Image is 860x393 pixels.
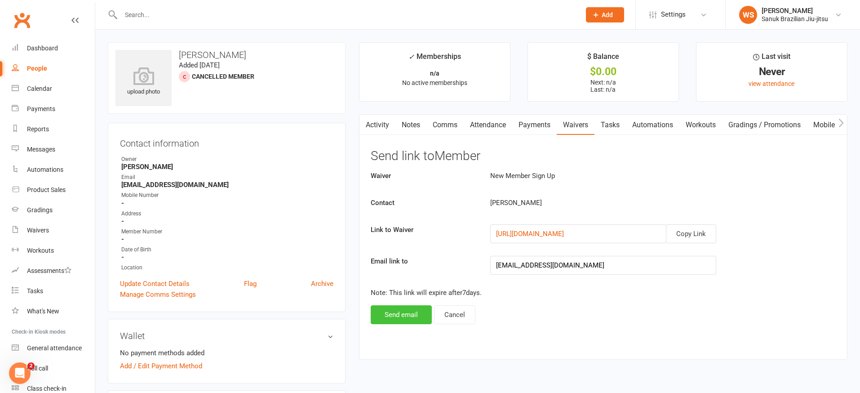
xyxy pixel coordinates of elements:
div: Owner [121,155,333,164]
div: Gradings [27,206,53,214]
a: Automations [626,115,679,135]
h3: Wallet [120,331,333,341]
div: Dashboard [27,45,58,52]
div: $ Balance [587,51,619,67]
a: Activity [359,115,395,135]
strong: - [121,235,333,243]
a: Calendar [12,79,95,99]
a: [URL][DOMAIN_NAME] [496,230,564,238]
label: Link to Waiver [364,224,483,235]
strong: [PERSON_NAME] [121,163,333,171]
button: Cancel [434,305,475,324]
div: Mobile Number [121,191,333,200]
div: Memberships [408,51,461,67]
div: [PERSON_NAME] [483,197,762,208]
div: Payments [27,105,55,112]
button: Send email [371,305,432,324]
a: Tasks [12,281,95,301]
strong: - [121,217,333,225]
label: Contact [364,197,483,208]
a: Flag [244,278,257,289]
div: Waivers [27,227,49,234]
li: No payment methods added [120,348,333,358]
span: No active memberships [402,79,467,86]
div: Messages [27,146,55,153]
div: Member Number [121,228,333,236]
div: WS [739,6,757,24]
a: Product Sales [12,180,95,200]
span: Settings [661,4,686,25]
a: Workouts [12,241,95,261]
div: New Member Sign Up [483,170,762,181]
div: Sanuk Brazilian Jiu-jitsu [762,15,828,23]
label: Waiver [364,170,483,181]
strong: [EMAIL_ADDRESS][DOMAIN_NAME] [121,181,333,189]
strong: - [121,199,333,207]
iframe: Intercom live chat [9,362,31,384]
a: Messages [12,139,95,160]
button: Copy Link [666,224,716,243]
a: Notes [395,115,426,135]
a: People [12,58,95,79]
i: ✓ [408,53,414,61]
div: People [27,65,47,72]
a: Manage Comms Settings [120,289,196,300]
a: Payments [12,99,95,119]
h3: Contact information [120,135,333,148]
div: Email [121,173,333,182]
div: Calendar [27,85,52,92]
a: Waivers [557,115,594,135]
div: Tasks [27,287,43,295]
a: Attendance [464,115,512,135]
a: Reports [12,119,95,139]
div: Class check-in [27,385,66,392]
a: Gradings [12,200,95,220]
div: Roll call [27,365,48,372]
div: Last visit [753,51,790,67]
h3: [PERSON_NAME] [115,50,338,60]
a: Gradings / Promotions [722,115,807,135]
a: Add / Edit Payment Method [120,361,202,371]
span: Add [602,11,613,18]
span: Cancelled member [192,73,254,80]
p: Next: n/a Last: n/a [536,79,670,93]
h3: Send link to Member [371,149,836,163]
a: Payments [512,115,557,135]
div: Assessments [27,267,71,274]
a: view attendance [749,80,794,87]
button: Add [586,7,624,22]
a: Roll call [12,358,95,379]
label: Email link to [364,256,483,267]
a: Workouts [679,115,722,135]
div: Date of Birth [121,246,333,254]
a: Dashboard [12,38,95,58]
a: What's New [12,301,95,322]
div: General attendance [27,344,82,352]
input: Search... [118,9,574,21]
a: Update Contact Details [120,278,190,289]
span: 2 [27,362,35,370]
div: [PERSON_NAME] [762,7,828,15]
a: Tasks [594,115,626,135]
a: Waivers [12,220,95,241]
a: Archive [311,278,333,289]
div: Reports [27,125,49,133]
a: Assessments [12,261,95,281]
div: What's New [27,308,59,315]
a: Mobile App [807,115,856,135]
strong: - [121,253,333,261]
p: Note: This link will expire after 7 days. [371,287,836,298]
a: Comms [426,115,464,135]
div: Product Sales [27,186,66,193]
strong: n/a [430,70,439,77]
div: Automations [27,166,63,173]
a: General attendance kiosk mode [12,338,95,358]
div: $0.00 [536,67,670,76]
div: Workouts [27,247,54,254]
div: upload photo [115,67,172,97]
div: Location [121,263,333,272]
div: Address [121,210,333,218]
div: Never [705,67,839,76]
a: Clubworx [11,9,33,31]
a: Automations [12,160,95,180]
